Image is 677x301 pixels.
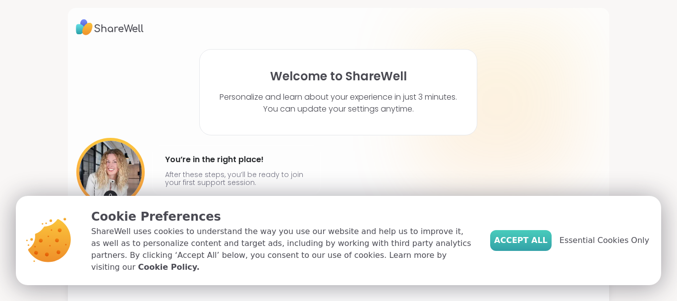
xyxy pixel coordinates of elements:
img: mic icon [104,190,117,204]
span: Accept All [494,235,548,246]
p: Cookie Preferences [91,208,474,226]
h1: Welcome to ShareWell [270,69,407,83]
img: User image [76,138,145,206]
p: After these steps, you’ll be ready to join your first support session. [165,171,308,186]
span: Essential Cookies Only [560,235,649,246]
img: ShareWell Logo [76,16,144,39]
p: Personalize and learn about your experience in just 3 minutes. You can update your settings anytime. [220,91,457,115]
p: ShareWell uses cookies to understand the way you use our website and help us to improve it, as we... [91,226,474,273]
button: Accept All [490,230,552,251]
h4: You’re in the right place! [165,152,308,168]
a: Cookie Policy. [138,261,199,273]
